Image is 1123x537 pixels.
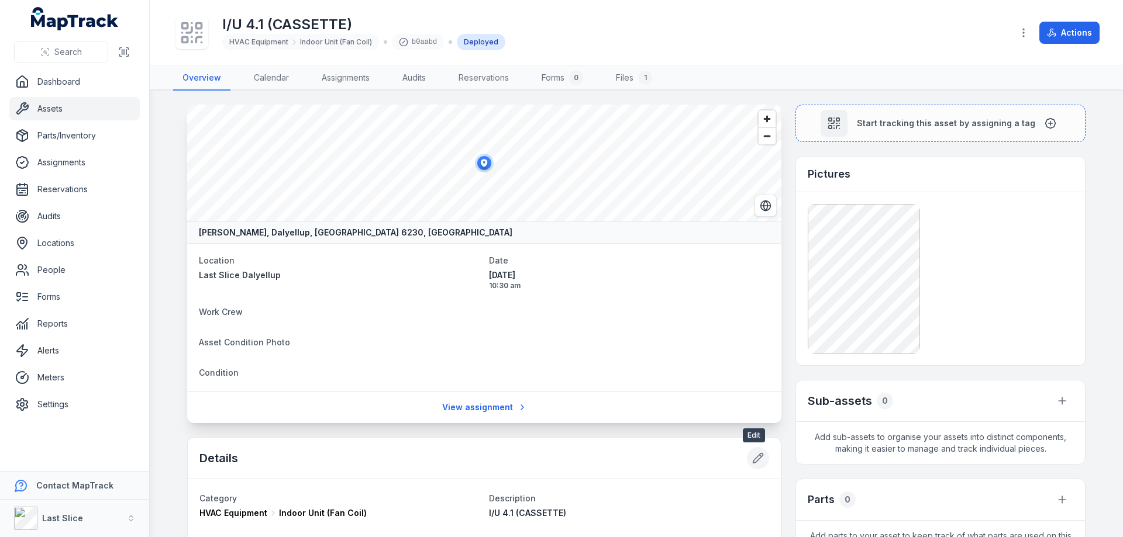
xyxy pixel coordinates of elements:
span: Condition [199,368,239,377]
span: Search [54,46,82,58]
div: 0 [569,71,583,85]
a: Reports [9,312,140,335]
a: View assignment [435,396,535,418]
a: Forms [9,285,140,309]
div: b0aabd [392,34,444,50]
h1: I/U 4.1 (CASSETTE) [222,15,505,34]
time: 14/10/2025, 10:30:05 am [489,269,770,290]
div: Deployed [457,34,505,50]
span: Add sub-assets to organise your assets into distinct components, making it easier to manage and t... [796,422,1085,464]
a: Dashboard [9,70,140,93]
span: Category [199,493,237,503]
span: Asset Condition Photo [199,337,290,347]
h3: Parts [808,491,835,508]
strong: Last Slice [42,513,83,523]
button: Zoom in [759,110,776,127]
strong: [PERSON_NAME], Dalyellup, [GEOGRAPHIC_DATA] 6230, [GEOGRAPHIC_DATA] [199,227,512,238]
span: HVAC Equipment [199,507,267,519]
a: Settings [9,393,140,416]
a: Assets [9,97,140,120]
h2: Details [199,450,238,466]
div: 0 [839,491,856,508]
span: Description [489,493,536,503]
a: Reservations [9,178,140,201]
a: Files1 [607,66,662,91]
a: Calendar [244,66,298,91]
a: Overview [173,66,230,91]
span: Last Slice Dalyellup [199,270,281,280]
span: Date [489,255,508,265]
span: HVAC Equipment [229,37,288,47]
canvas: Map [187,105,781,221]
button: Actions [1039,22,1100,44]
button: Switch to Satellite View [755,195,777,217]
button: Search [14,41,108,63]
span: [DATE] [489,269,770,281]
a: Assignments [312,66,379,91]
div: 0 [877,393,893,409]
button: Zoom out [759,127,776,144]
a: Forms0 [532,66,592,91]
h3: Pictures [808,166,850,182]
span: Start tracking this asset by assigning a tag [857,117,1035,129]
a: People [9,258,140,282]
a: Locations [9,231,140,255]
button: Start tracking this asset by assigning a tag [795,105,1086,142]
a: Parts/Inventory [9,124,140,147]
div: 1 [638,71,652,85]
a: Audits [393,66,435,91]
a: Last Slice Dalyellup [199,269,480,281]
h2: Sub-assets [808,393,872,409]
a: Alerts [9,339,140,362]
a: Audits [9,205,140,228]
a: MapTrack [31,7,119,30]
span: Indoor Unit (Fan Coil) [279,507,367,519]
span: Location [199,255,235,265]
strong: Contact MapTrack [36,480,113,490]
span: 10:30 am [489,281,770,290]
span: Indoor Unit (Fan Coil) [300,37,372,47]
a: Meters [9,366,140,389]
span: I/U 4.1 (CASSETTE) [489,508,566,518]
span: Edit [743,428,765,442]
a: Reservations [449,66,518,91]
a: Assignments [9,151,140,174]
span: Work Crew [199,307,243,317]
